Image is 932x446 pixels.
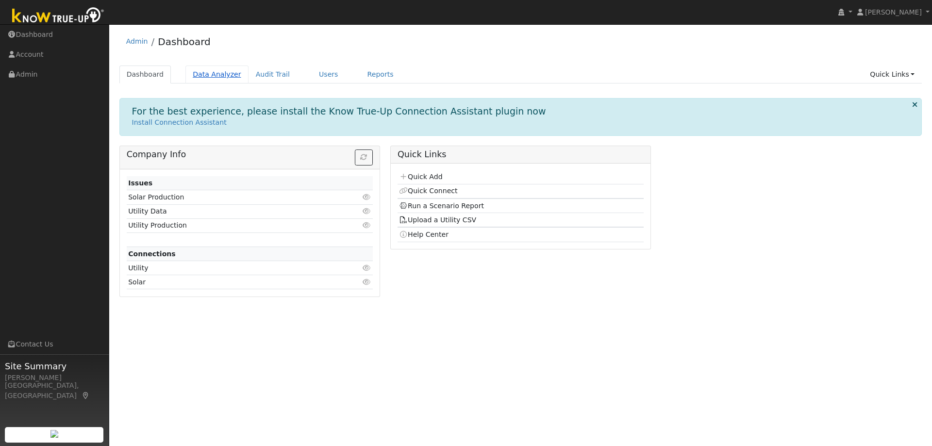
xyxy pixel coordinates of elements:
i: Click to view [363,264,371,271]
a: Audit Trail [249,66,297,83]
a: Quick Add [399,173,442,181]
a: Data Analyzer [185,66,249,83]
span: [PERSON_NAME] [865,8,922,16]
a: Map [82,392,90,399]
a: Help Center [399,231,449,238]
span: Site Summary [5,360,104,373]
td: Utility [127,261,333,275]
i: Click to view [363,208,371,215]
a: Dashboard [158,36,211,48]
div: [PERSON_NAME] [5,373,104,383]
a: Run a Scenario Report [399,202,484,210]
td: Utility Data [127,204,333,218]
a: Reports [360,66,401,83]
strong: Issues [128,179,152,187]
h5: Company Info [127,149,373,160]
strong: Connections [128,250,176,258]
a: Quick Connect [399,187,457,195]
a: Users [312,66,346,83]
i: Click to view [363,279,371,285]
a: Quick Links [863,66,922,83]
a: Upload a Utility CSV [399,216,476,224]
i: Click to view [363,194,371,200]
img: Know True-Up [7,5,109,27]
a: Dashboard [119,66,171,83]
img: retrieve [50,430,58,438]
td: Solar [127,275,333,289]
td: Utility Production [127,218,333,232]
td: Solar Production [127,190,333,204]
h5: Quick Links [398,149,644,160]
div: [GEOGRAPHIC_DATA], [GEOGRAPHIC_DATA] [5,380,104,401]
a: Install Connection Assistant [132,118,227,126]
h1: For the best experience, please install the Know True-Up Connection Assistant plugin now [132,106,546,117]
a: Admin [126,37,148,45]
i: Click to view [363,222,371,229]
